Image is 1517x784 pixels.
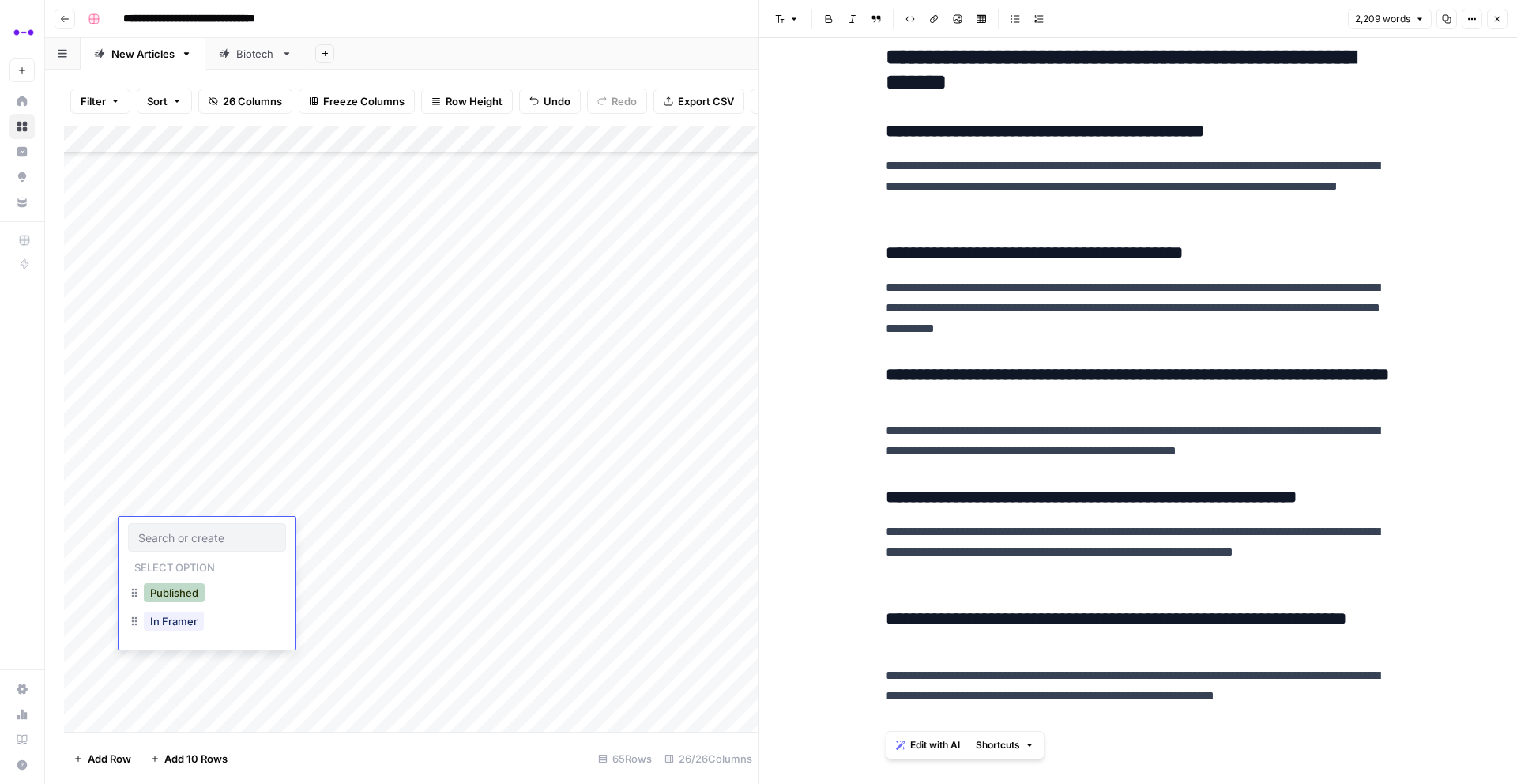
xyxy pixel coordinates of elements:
button: Row Height [421,89,513,114]
input: Search or create [138,530,276,545]
button: Workspace: Abacum [9,13,35,52]
a: Home [9,89,35,114]
span: Redo [612,93,637,109]
span: Freeze Columns [323,93,405,109]
button: Add 10 Rows [141,746,237,771]
div: New Articles [111,46,175,62]
a: Insights [9,139,35,164]
a: Your Data [9,190,35,215]
span: Row Height [446,93,503,109]
div: 65 Rows [592,746,658,771]
a: Learning Hub [9,727,35,752]
span: Add Row [88,751,131,767]
span: 26 Columns [223,93,282,109]
div: Biotech [236,46,275,62]
button: Shortcuts [969,735,1041,756]
button: 26 Columns [198,89,292,114]
button: Undo [519,89,581,114]
a: Opportunities [9,164,35,190]
a: New Articles [81,38,205,70]
span: Sort [147,93,168,109]
button: Filter [70,89,130,114]
div: Published [128,580,286,609]
button: In Framer [144,612,204,631]
button: Freeze Columns [299,89,415,114]
span: Undo [544,93,570,109]
button: Add Row [64,746,141,771]
a: Settings [9,677,35,702]
button: 2,209 words [1348,9,1432,29]
button: Redo [587,89,647,114]
span: Filter [81,93,106,109]
button: Published [144,583,205,602]
button: Edit with AI [890,735,966,756]
a: Usage [9,702,35,727]
a: Browse [9,114,35,139]
div: In Framer [128,609,286,637]
span: Add 10 Rows [164,751,228,767]
a: Biotech [205,38,306,70]
span: Export CSV [678,93,734,109]
img: Abacum Logo [9,18,38,47]
p: Select option [128,556,221,575]
button: Sort [137,89,192,114]
div: 26/26 Columns [658,746,758,771]
span: 2,209 words [1355,12,1410,26]
span: Shortcuts [976,738,1020,752]
button: Export CSV [653,89,744,114]
span: Edit with AI [910,738,960,752]
button: Help + Support [9,752,35,778]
